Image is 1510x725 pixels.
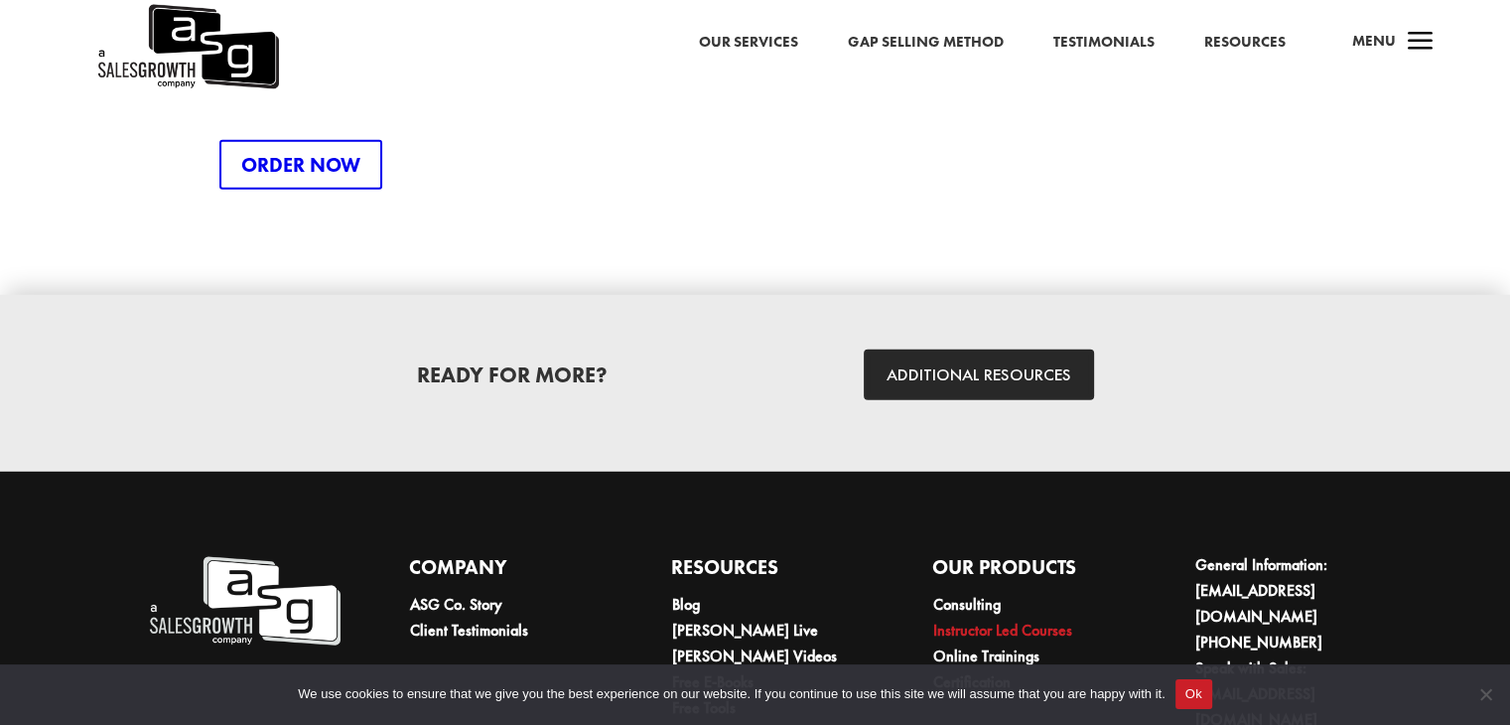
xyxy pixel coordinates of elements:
[932,552,1126,592] h4: Our Products
[1401,23,1441,63] span: a
[147,552,341,651] img: A Sales Growth Company
[672,620,818,641] a: [PERSON_NAME] Live
[672,594,700,615] a: Blog
[1053,30,1155,56] a: Testimonials
[1195,580,1317,627] a: [EMAIL_ADDRESS][DOMAIN_NAME]
[219,140,382,190] a: Order Now
[933,620,1072,641] a: Instructor Led Courses
[1475,684,1495,704] span: No
[933,646,1039,666] a: Online Trainings
[1175,679,1212,709] button: Ok
[933,594,1001,615] a: Consulting
[699,30,798,56] a: Our Services
[410,594,502,615] a: ASG Co. Story
[672,646,837,666] a: [PERSON_NAME] Videos
[279,364,746,396] h2: READY FOR MORE?
[298,684,1165,704] span: We use cookies to ensure that we give you the best experience on our website. If you continue to ...
[1195,552,1388,630] li: General Information:
[1352,31,1396,51] span: Menu
[848,30,1004,56] a: Gap Selling Method
[671,552,865,592] h4: Resources
[410,620,528,641] a: Client Testimonials
[1195,632,1322,652] a: [PHONE_NUMBER]
[1204,30,1286,56] a: Resources
[864,350,1094,400] a: ADDITIONAL RESOURCES
[409,552,603,592] h4: Company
